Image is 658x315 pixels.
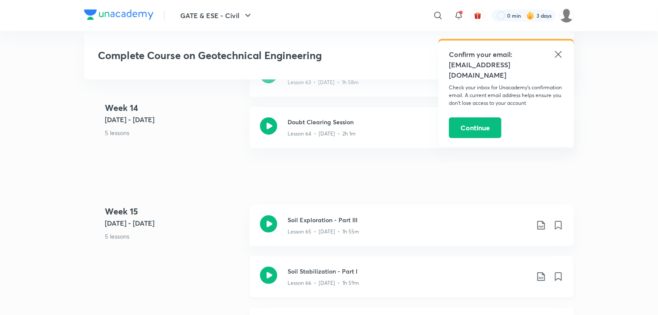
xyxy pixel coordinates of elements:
[84,9,154,22] a: Company Logo
[105,218,243,228] h5: [DATE] - [DATE]
[449,84,564,107] p: Check your inbox for Unacademy’s confirmation email. A current email address helps ensure you don...
[288,130,356,138] p: Lesson 64 • [DATE] • 2h 1m
[288,79,359,86] p: Lesson 63 • [DATE] • 1h 58m
[105,101,243,114] h4: Week 14
[449,49,564,60] h5: Confirm your email:
[471,9,485,22] button: avatar
[288,228,359,236] p: Lesson 65 • [DATE] • 1h 55m
[250,107,574,158] a: Doubt Clearing SessionLesson 64 • [DATE] • 2h 1m
[288,267,529,276] h3: Soil Stabilization - Part I
[474,12,482,19] img: avatar
[105,114,243,125] h5: [DATE] - [DATE]
[288,279,359,287] p: Lesson 66 • [DATE] • 1h 59m
[105,232,243,241] p: 5 lessons
[449,60,564,80] h5: [EMAIL_ADDRESS][DOMAIN_NAME]
[84,9,154,20] img: Company Logo
[449,117,501,138] button: Continue
[250,256,574,308] a: Soil Stabilization - Part ILesson 66 • [DATE] • 1h 59m
[250,56,574,107] a: Soil Exploration - Part IILesson 63 • [DATE] • 1h 58m
[98,49,436,62] h3: Complete Course on Geotechnical Engineering
[559,8,574,23] img: siddhardha NITW
[526,11,535,20] img: streak
[175,7,258,24] button: GATE & ESE - Civil
[288,117,529,126] h3: Doubt Clearing Session
[288,215,529,224] h3: Soil Exploration - Part III
[105,128,243,137] p: 5 lessons
[105,205,243,218] h4: Week 15
[250,205,574,256] a: Soil Exploration - Part IIILesson 65 • [DATE] • 1h 55m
